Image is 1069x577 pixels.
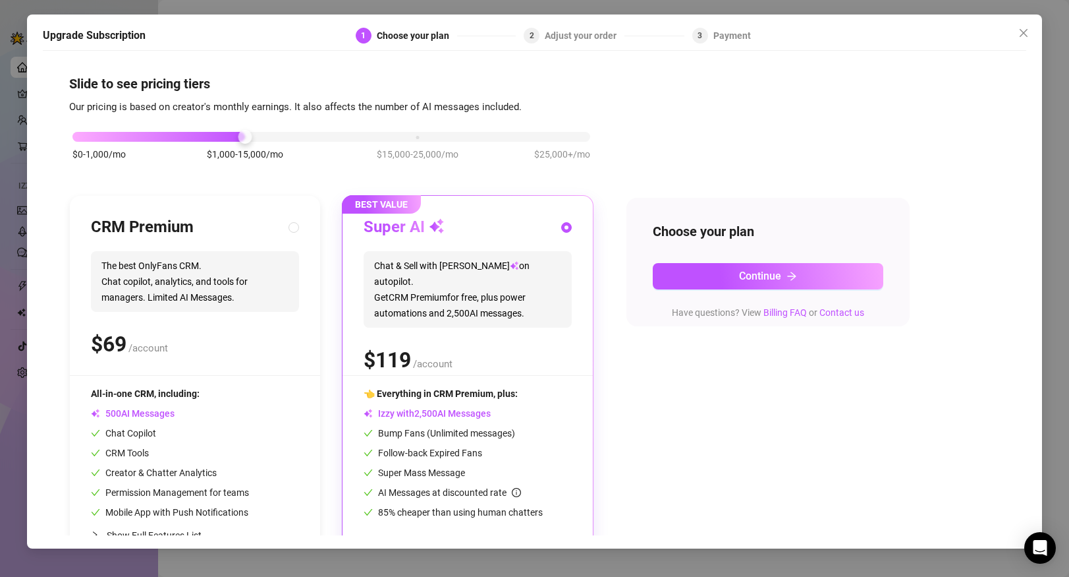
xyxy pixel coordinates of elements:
span: Close [1013,28,1034,38]
h3: Super AI [364,217,445,238]
span: check [91,468,100,477]
span: 3 [698,31,702,40]
span: All-in-one CRM, including: [91,388,200,399]
span: Chat & Sell with [PERSON_NAME] on autopilot. Get CRM Premium for free, plus power automations and... [364,251,572,328]
span: Super Mass Message [364,468,465,478]
span: check [91,508,100,517]
span: Show Full Features List [107,530,202,541]
div: Show Full Features List [91,520,299,551]
span: check [364,429,373,438]
span: 1 [361,31,366,40]
span: Bump Fans (Unlimited messages) [364,428,515,439]
h4: Slide to see pricing tiers [69,75,1000,93]
span: check [91,488,100,497]
div: Open Intercom Messenger [1024,532,1056,564]
span: 2 [530,31,534,40]
span: The best OnlyFans CRM. Chat copilot, analytics, and tools for managers. Limited AI Messages. [91,251,299,312]
span: check [364,508,373,517]
h3: CRM Premium [91,217,194,238]
span: check [364,488,373,497]
span: Chat Copilot [91,428,156,439]
span: Have questions? View or [672,307,864,318]
button: Continuearrow-right [653,263,883,289]
span: Continue [739,270,781,282]
span: check [364,468,373,477]
span: info-circle [512,488,521,497]
span: Izzy with AI Messages [364,408,491,419]
span: Permission Management for teams [91,487,249,498]
span: 👈 Everything in CRM Premium, plus: [364,388,518,399]
span: $ [364,348,411,373]
span: $1,000-15,000/mo [207,147,283,162]
span: 85% cheaper than using human chatters [364,507,543,518]
span: /account [413,358,452,370]
span: check [91,448,100,458]
a: Billing FAQ [763,307,807,318]
span: $0-1,000/mo [72,147,126,162]
span: CRM Tools [91,448,149,458]
span: AI Messages at discounted rate [378,487,521,498]
a: Contact us [819,307,864,318]
div: Payment [713,28,751,44]
span: Mobile App with Push Notifications [91,507,248,518]
h4: Choose your plan [653,222,883,241]
span: check [91,429,100,438]
span: Follow-back Expired Fans [364,448,482,458]
span: $15,000-25,000/mo [377,147,458,162]
span: $ [91,332,126,357]
button: Close [1013,22,1034,44]
h5: Upgrade Subscription [43,28,146,44]
div: Choose your plan [377,28,457,44]
span: $25,000+/mo [534,147,590,162]
span: Our pricing is based on creator's monthly earnings. It also affects the number of AI messages inc... [69,101,522,113]
span: close [1018,28,1029,38]
span: Creator & Chatter Analytics [91,468,217,478]
span: arrow-right [786,271,797,282]
span: /account [128,342,168,354]
span: check [364,448,373,458]
span: collapsed [91,531,99,539]
div: Adjust your order [545,28,624,44]
span: AI Messages [91,408,175,419]
span: BEST VALUE [342,195,421,214]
